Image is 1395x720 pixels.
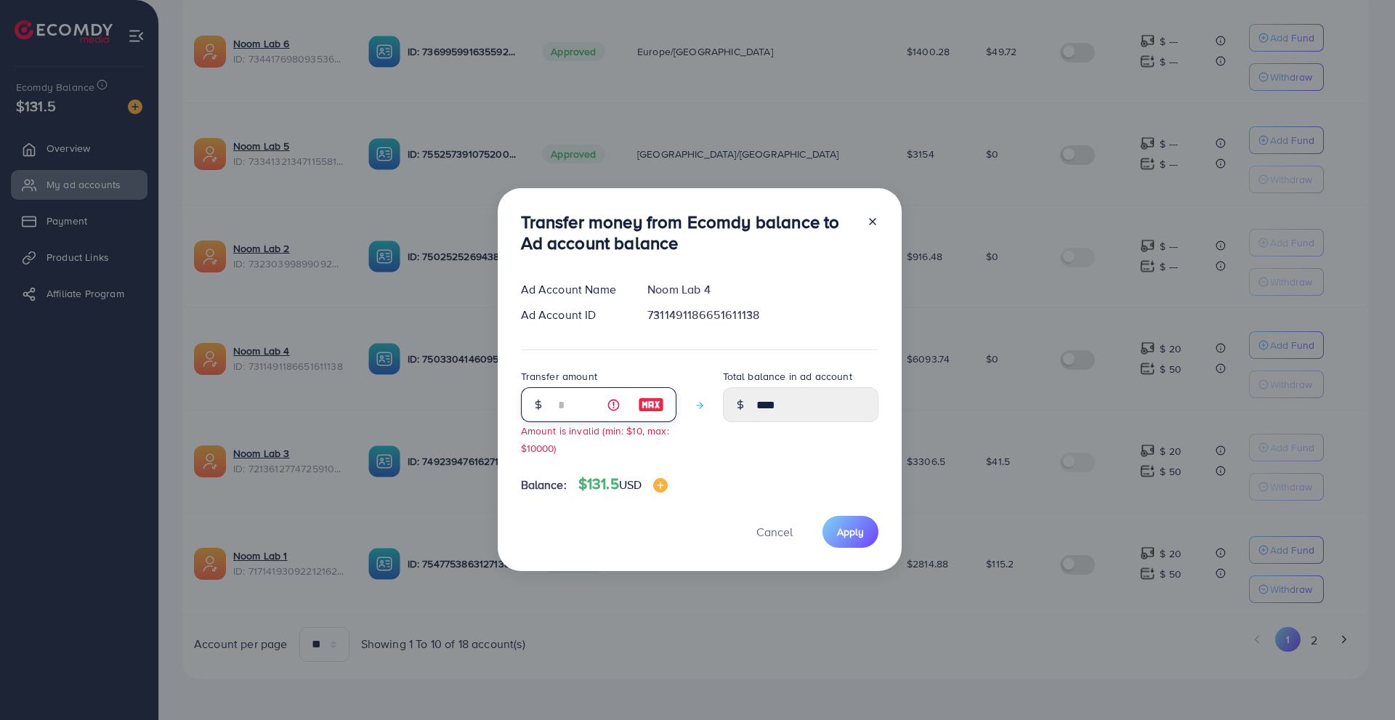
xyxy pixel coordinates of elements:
[521,369,597,384] label: Transfer amount
[756,524,793,540] span: Cancel
[521,424,669,454] small: Amount is invalid (min: $10, max: $10000)
[837,525,864,539] span: Apply
[509,281,636,298] div: Ad Account Name
[521,211,855,254] h3: Transfer money from Ecomdy balance to Ad account balance
[521,477,567,493] span: Balance:
[509,307,636,323] div: Ad Account ID
[636,281,889,298] div: Noom Lab 4
[638,396,664,413] img: image
[1333,655,1384,709] iframe: Chat
[619,477,642,493] span: USD
[723,369,852,384] label: Total balance in ad account
[636,307,889,323] div: 7311491186651611138
[738,516,811,547] button: Cancel
[578,475,668,493] h4: $131.5
[822,516,878,547] button: Apply
[653,478,668,493] img: image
